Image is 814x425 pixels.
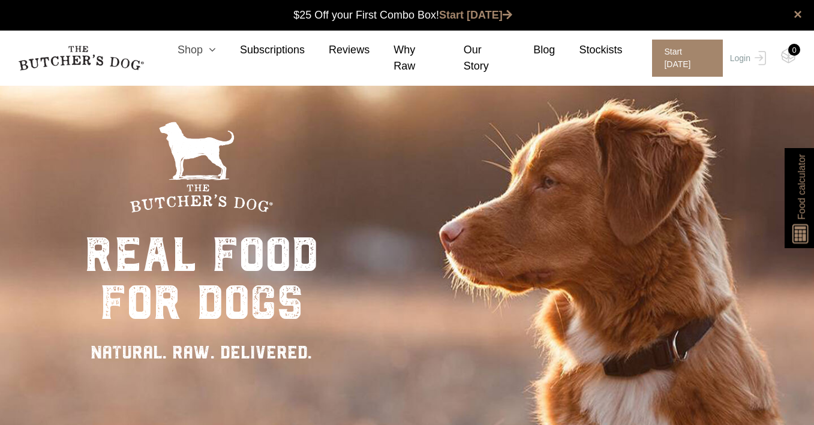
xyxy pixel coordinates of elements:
a: Blog [509,42,555,58]
a: Our Story [440,42,510,74]
a: Start [DATE] [439,9,512,21]
a: Why Raw [370,42,440,74]
span: Start [DATE] [652,40,722,77]
span: Food calculator [794,154,809,219]
img: TBD_Cart-Empty.png [781,48,796,64]
a: close [794,7,802,22]
div: 0 [788,44,800,56]
a: Shop [154,42,216,58]
a: Login [727,40,766,77]
a: Reviews [305,42,370,58]
div: NATURAL. RAW. DELIVERED. [85,339,319,366]
div: real food for dogs [85,231,319,327]
a: Start [DATE] [640,40,726,77]
a: Stockists [555,42,622,58]
a: Subscriptions [216,42,305,58]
